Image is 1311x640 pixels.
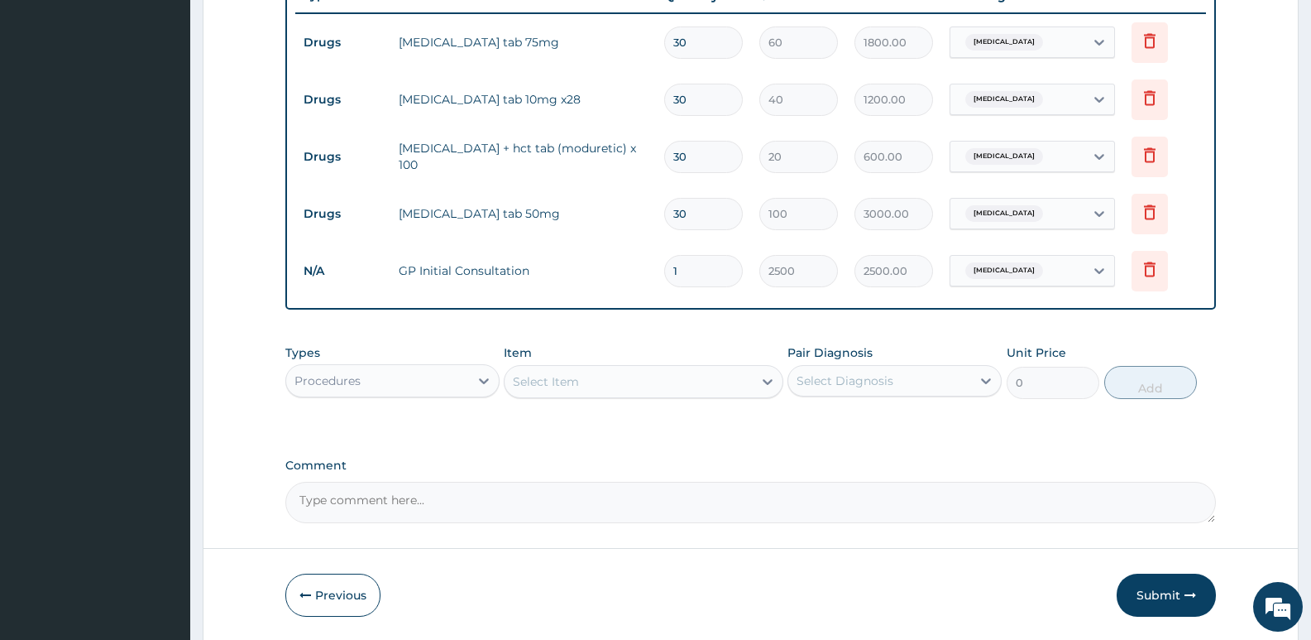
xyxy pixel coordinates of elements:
[96,209,228,376] span: We're online!
[295,84,390,115] td: Drugs
[295,199,390,229] td: Drugs
[965,91,1043,108] span: [MEDICAL_DATA]
[390,254,656,287] td: GP Initial Consultation
[285,459,1216,473] label: Comment
[8,452,315,510] textarea: Type your message and hit 'Enter'
[1007,344,1066,361] label: Unit Price
[295,27,390,58] td: Drugs
[1104,366,1197,399] button: Add
[390,83,656,116] td: [MEDICAL_DATA] tab 10mg x28
[86,93,278,114] div: Chat with us now
[390,26,656,59] td: [MEDICAL_DATA] tab 75mg
[285,574,380,617] button: Previous
[31,83,67,124] img: d_794563401_company_1708531726252_794563401
[513,373,579,390] div: Select Item
[965,205,1043,222] span: [MEDICAL_DATA]
[504,344,532,361] label: Item
[295,256,390,286] td: N/A
[390,197,656,230] td: [MEDICAL_DATA] tab 50mg
[797,373,893,389] div: Select Diagnosis
[295,142,390,172] td: Drugs
[271,8,311,48] div: Minimize live chat window
[285,346,320,360] label: Types
[1117,574,1216,617] button: Submit
[787,344,873,361] label: Pair Diagnosis
[294,373,361,389] div: Procedures
[965,34,1043,51] span: [MEDICAL_DATA]
[965,148,1043,165] span: [MEDICAL_DATA]
[965,262,1043,279] span: [MEDICAL_DATA]
[390,132,656,181] td: [MEDICAL_DATA] + hct tab (moduretic) x 100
